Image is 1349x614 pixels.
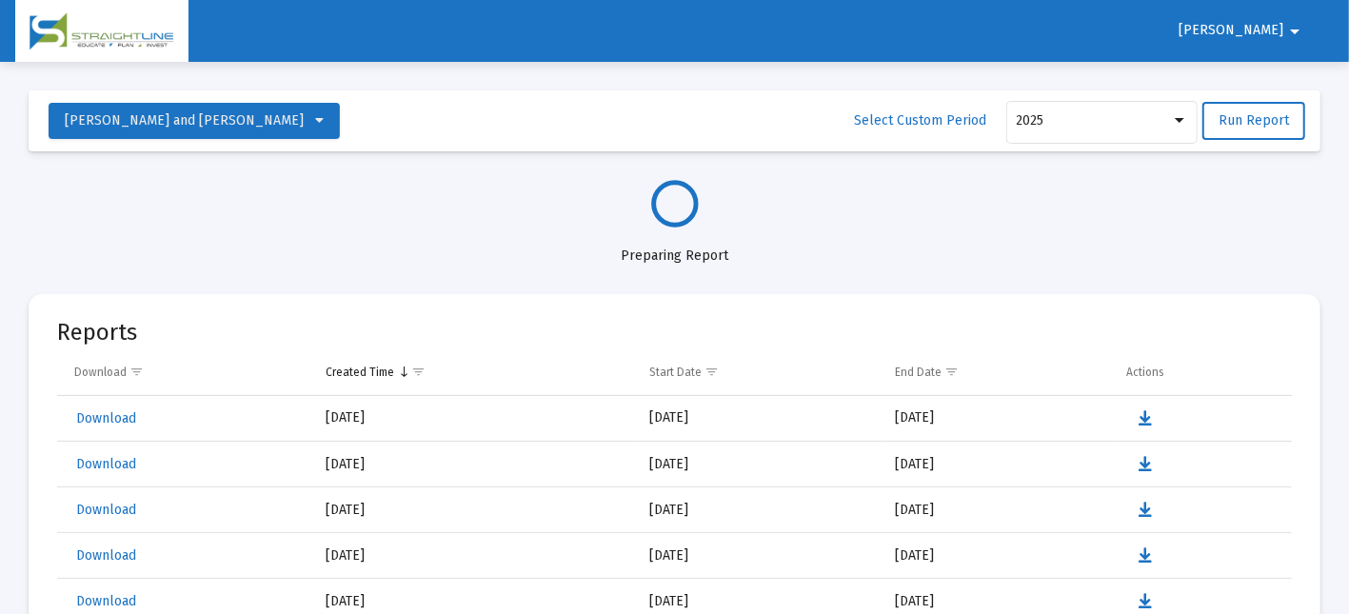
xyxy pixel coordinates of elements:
[65,112,304,129] span: [PERSON_NAME] and [PERSON_NAME]
[882,396,1113,442] td: [DATE]
[326,546,622,565] div: [DATE]
[76,410,136,426] span: Download
[1113,349,1292,395] td: Column Actions
[49,103,340,139] button: [PERSON_NAME] and [PERSON_NAME]
[30,12,174,50] img: Dashboard
[76,502,136,518] span: Download
[882,487,1113,533] td: [DATE]
[57,323,137,342] mat-card-title: Reports
[1283,12,1306,50] mat-icon: arrow_drop_down
[882,442,1113,487] td: [DATE]
[76,456,136,472] span: Download
[1017,112,1044,129] span: 2025
[411,365,426,379] span: Show filter options for column 'Created Time'
[312,349,635,395] td: Column Created Time
[57,349,313,395] td: Column Download
[636,487,883,533] td: [DATE]
[326,365,394,380] div: Created Time
[636,396,883,442] td: [DATE]
[636,442,883,487] td: [DATE]
[944,365,959,379] span: Show filter options for column 'End Date'
[882,349,1113,395] td: Column End Date
[1156,11,1329,50] button: [PERSON_NAME]
[1179,23,1283,39] span: [PERSON_NAME]
[882,533,1113,579] td: [DATE]
[76,547,136,564] span: Download
[854,112,986,129] span: Select Custom Period
[29,228,1320,266] div: Preparing Report
[326,408,622,427] div: [DATE]
[895,365,942,380] div: End Date
[326,455,622,474] div: [DATE]
[74,365,127,380] div: Download
[129,365,144,379] span: Show filter options for column 'Download'
[636,533,883,579] td: [DATE]
[704,365,719,379] span: Show filter options for column 'Start Date'
[1126,365,1164,380] div: Actions
[326,501,622,520] div: [DATE]
[326,592,622,611] div: [DATE]
[76,593,136,609] span: Download
[649,365,702,380] div: Start Date
[1219,112,1289,129] span: Run Report
[1202,102,1305,140] button: Run Report
[636,349,883,395] td: Column Start Date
